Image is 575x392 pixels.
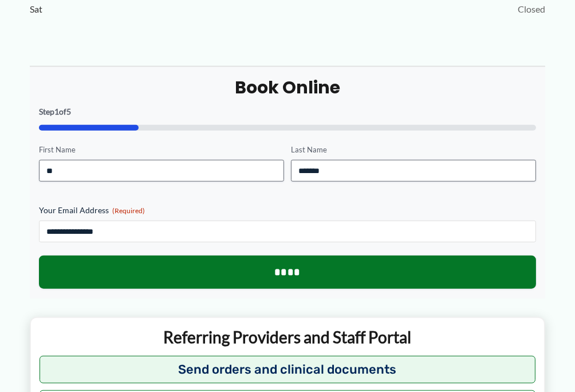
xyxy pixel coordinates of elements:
span: Sat [30,1,42,18]
p: Step of [39,108,536,116]
label: Your Email Address [39,205,536,216]
h2: Book Online [39,76,536,99]
label: First Name [39,144,284,155]
label: Last Name [291,144,536,155]
p: Referring Providers and Staff Portal [40,327,535,347]
span: (Required) [112,206,145,215]
span: 5 [66,107,71,116]
span: 1 [54,107,59,116]
span: Closed [518,1,545,18]
button: Send orders and clinical documents [40,356,535,383]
